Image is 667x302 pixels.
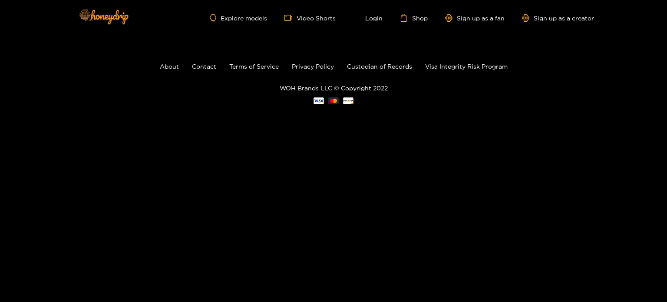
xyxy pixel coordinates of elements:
[425,63,508,70] a: Visa Integrity Risk Program
[160,63,179,70] a: About
[347,63,412,70] a: Custodian of Records
[292,63,334,70] a: Privacy Policy
[284,14,297,22] span: video-camera
[192,63,216,70] a: Contact
[284,14,336,22] a: Video Shorts
[522,14,594,22] a: Sign up as a creator
[353,14,383,22] a: Login
[229,63,279,70] a: Terms of Service
[210,14,267,22] a: Explore models
[445,14,505,22] a: Sign up as a fan
[400,14,428,22] a: Shop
